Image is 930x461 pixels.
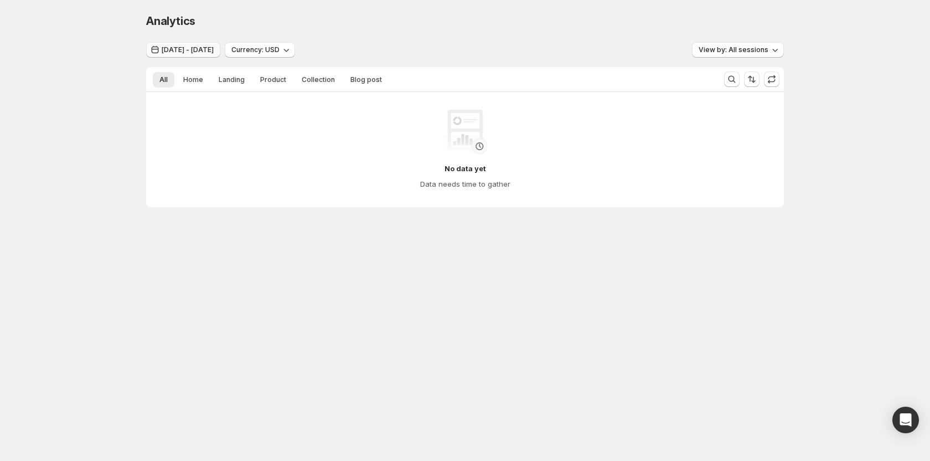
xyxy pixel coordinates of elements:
span: Collection [302,75,335,84]
span: Product [260,75,286,84]
img: No data yet [443,110,487,154]
span: Home [183,75,203,84]
span: [DATE] - [DATE] [162,45,214,54]
span: View by: All sessions [699,45,768,54]
div: Open Intercom Messenger [892,407,919,433]
button: [DATE] - [DATE] [146,42,220,58]
h4: Data needs time to gather [420,178,510,189]
span: Currency: USD [231,45,280,54]
span: Landing [219,75,245,84]
button: Search and filter results [724,71,740,87]
span: All [159,75,168,84]
span: Blog post [350,75,382,84]
button: Sort the results [744,71,759,87]
button: View by: All sessions [692,42,784,58]
span: Analytics [146,14,195,28]
button: Currency: USD [225,42,295,58]
h4: No data yet [445,163,486,174]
